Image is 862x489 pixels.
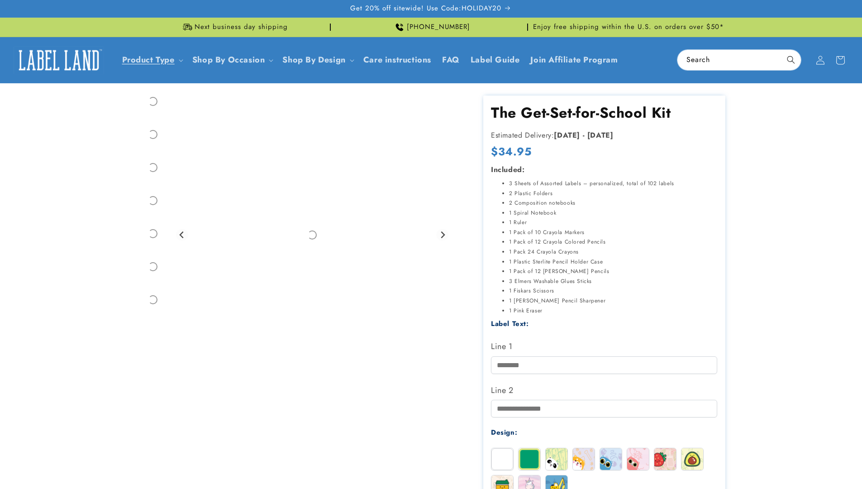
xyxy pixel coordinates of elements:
img: Solid [491,448,513,470]
button: Next slide [436,229,448,241]
textarea: Type your message here [8,12,119,23]
div: Go to slide 1 [137,86,169,117]
media-gallery: Gallery Viewer [137,96,461,379]
h1: The Get-Set-for-School Kit [491,104,717,123]
li: 1 Plastic Sterlite Pencil Holder Case [509,257,717,267]
summary: Shop By Design [277,49,357,71]
label: Line 2 [491,383,717,398]
li: 1 [PERSON_NAME] Pencil Sharpener [509,296,717,306]
img: Avocado [681,448,703,470]
span: Shop By Occasion [192,55,265,65]
strong: Included: [491,164,524,175]
span: Enjoy free shipping within the U.S. on orders over $50* [533,23,724,32]
div: Announcement [532,18,725,37]
img: Blinky [600,448,622,470]
img: Buddy [573,448,595,470]
div: Go to slide 2 [137,119,169,150]
li: 1 Pack of 12 [PERSON_NAME] Pencils [509,267,717,277]
span: FAQ [442,55,460,65]
li: 3 Elmers Washable Glues Sticks [509,277,717,287]
span: $34.95 [491,144,532,158]
li: 2 Composition notebooks [509,198,717,208]
img: Spots [546,448,567,470]
li: 1 Pack of 10 Crayola Markers [509,228,717,238]
div: Go to slide 7 [137,284,169,316]
img: Whiskers [627,448,649,470]
div: Announcement [137,18,331,37]
strong: [DATE] [587,130,614,140]
li: 1 Pack of 12 Crayola Colored Pencils [509,237,717,247]
div: Announcement [334,18,528,37]
li: 1 Fiskars Scissors [509,286,717,296]
img: Stawberry [654,448,676,470]
label: Design: [491,427,517,437]
img: Border [519,448,540,470]
span: Next business day shipping [195,23,288,32]
li: 3 Sheets of Assorted Labels – personalized, total of 102 labels [509,179,717,189]
button: Close gorgias live chat [149,3,176,30]
summary: Shop By Occasion [187,49,277,71]
div: Go to slide 4 [137,185,169,216]
li: 1 Spiral Notebook [509,208,717,218]
a: Label Land [10,43,108,77]
strong: [DATE] [554,130,580,140]
a: FAQ [437,49,465,71]
a: Label Guide [465,49,525,71]
button: Previous slide [176,229,188,241]
div: Go to slide 5 [137,218,169,249]
div: Go to slide 3 [137,152,169,183]
a: Join Affiliate Program [525,49,623,71]
button: Search [781,50,801,70]
li: 1 Ruler [509,218,717,228]
summary: Product Type [117,49,187,71]
span: Get 20% off sitewide! Use Code:HOLIDAY20 [350,4,501,13]
label: Label Text: [491,319,529,329]
p: Estimated Delivery: [491,129,717,142]
span: Join Affiliate Program [530,55,618,65]
span: Label Guide [471,55,520,65]
a: Product Type [122,54,175,66]
li: 2 Plastic Folders [509,189,717,199]
a: Care instructions [358,49,437,71]
span: [PHONE_NUMBER] [407,23,470,32]
li: 1 Pack 24 Crayola Crayons [509,247,717,257]
label: Line 1 [491,339,717,354]
a: Shop By Design [282,54,345,66]
li: 1 Pink Eraser [509,306,717,316]
div: Go to slide 6 [137,251,169,283]
strong: - [583,130,585,140]
img: Label Land [14,46,104,74]
span: Care instructions [363,55,431,65]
